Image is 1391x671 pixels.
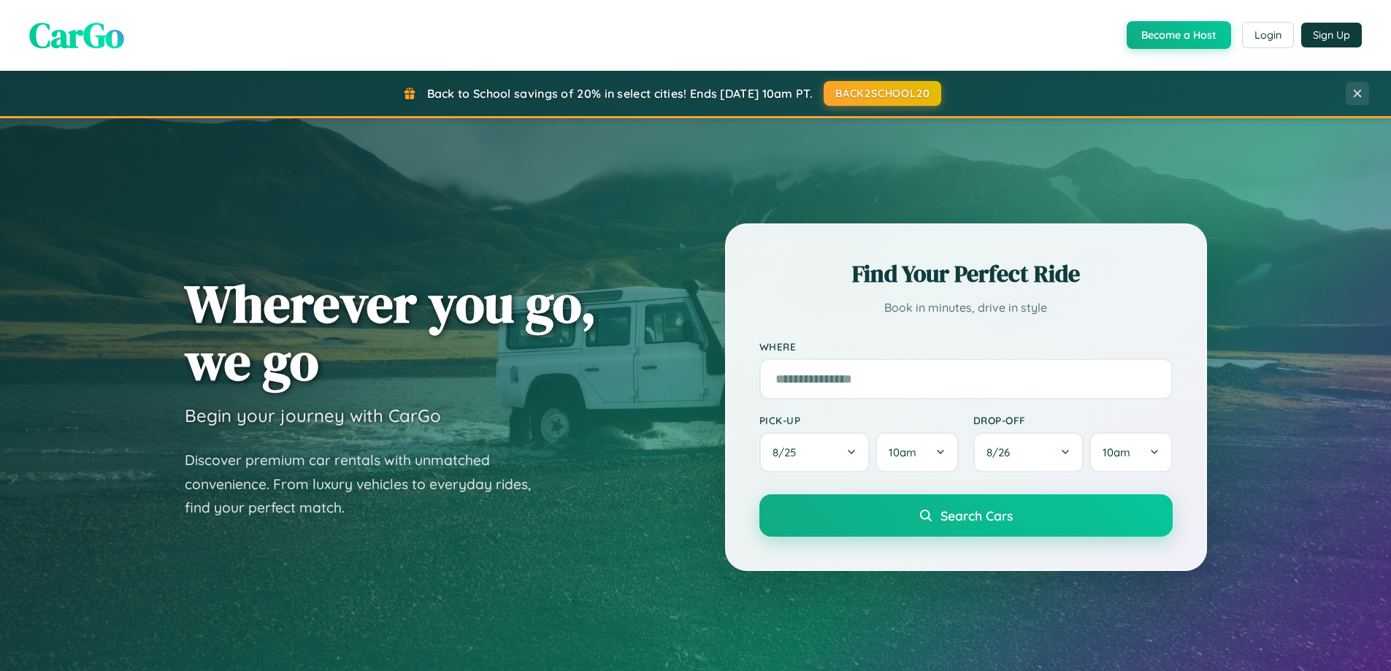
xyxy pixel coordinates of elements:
button: 8/26 [973,432,1084,472]
p: Discover premium car rentals with unmatched convenience. From luxury vehicles to everyday rides, ... [185,448,550,520]
button: BACK2SCHOOL20 [824,81,941,106]
button: Login [1242,22,1294,48]
span: Back to School savings of 20% in select cities! Ends [DATE] 10am PT. [427,86,813,101]
label: Drop-off [973,414,1173,426]
button: 8/25 [759,432,870,472]
p: Book in minutes, drive in style [759,297,1173,318]
button: Search Cars [759,494,1173,537]
button: Become a Host [1127,21,1231,49]
h1: Wherever you go, we go [185,275,597,390]
span: Search Cars [940,507,1013,524]
span: CarGo [29,11,124,59]
button: 10am [875,432,958,472]
span: 10am [1103,445,1130,459]
button: 10am [1089,432,1172,472]
span: 10am [889,445,916,459]
h2: Find Your Perfect Ride [759,258,1173,290]
span: 8 / 26 [986,445,1017,459]
label: Pick-up [759,414,959,426]
span: 8 / 25 [773,445,803,459]
button: Sign Up [1301,23,1362,47]
h3: Begin your journey with CarGo [185,404,441,426]
label: Where [759,340,1173,353]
